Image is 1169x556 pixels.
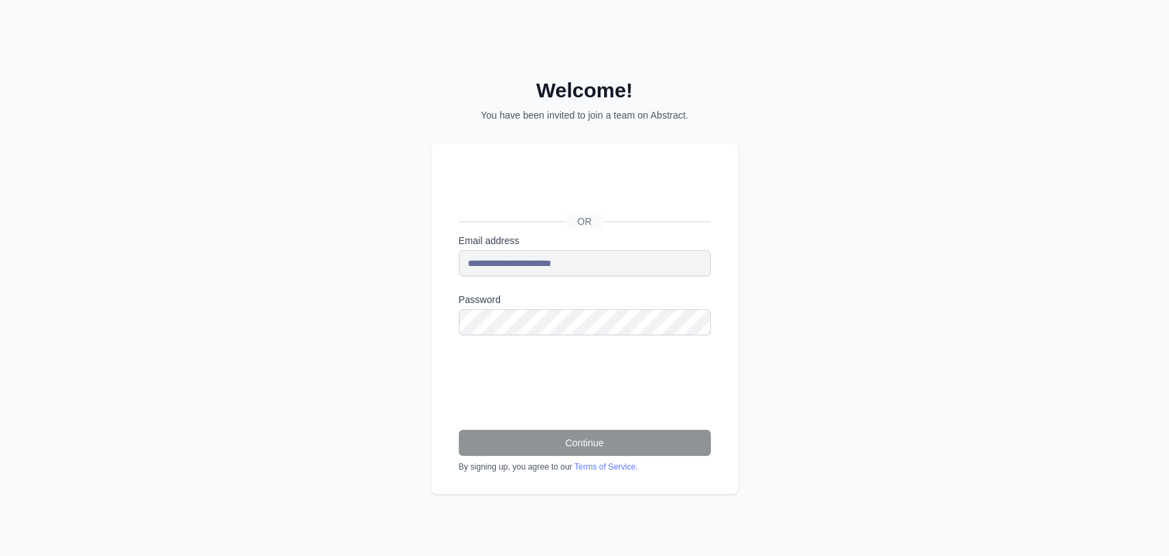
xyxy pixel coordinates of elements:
[575,462,636,472] a: Terms of Service
[452,176,716,206] iframe: Botão Iniciar sessão com o Google
[459,461,711,472] div: By signing up, you agree to our .
[459,234,711,247] label: Email address
[459,430,711,456] button: Continue
[459,352,667,405] iframe: reCAPTCHA
[566,215,603,228] span: OR
[431,108,738,122] p: You have been invited to join a team on Abstract.
[431,78,738,103] h2: Welcome!
[459,293,711,306] label: Password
